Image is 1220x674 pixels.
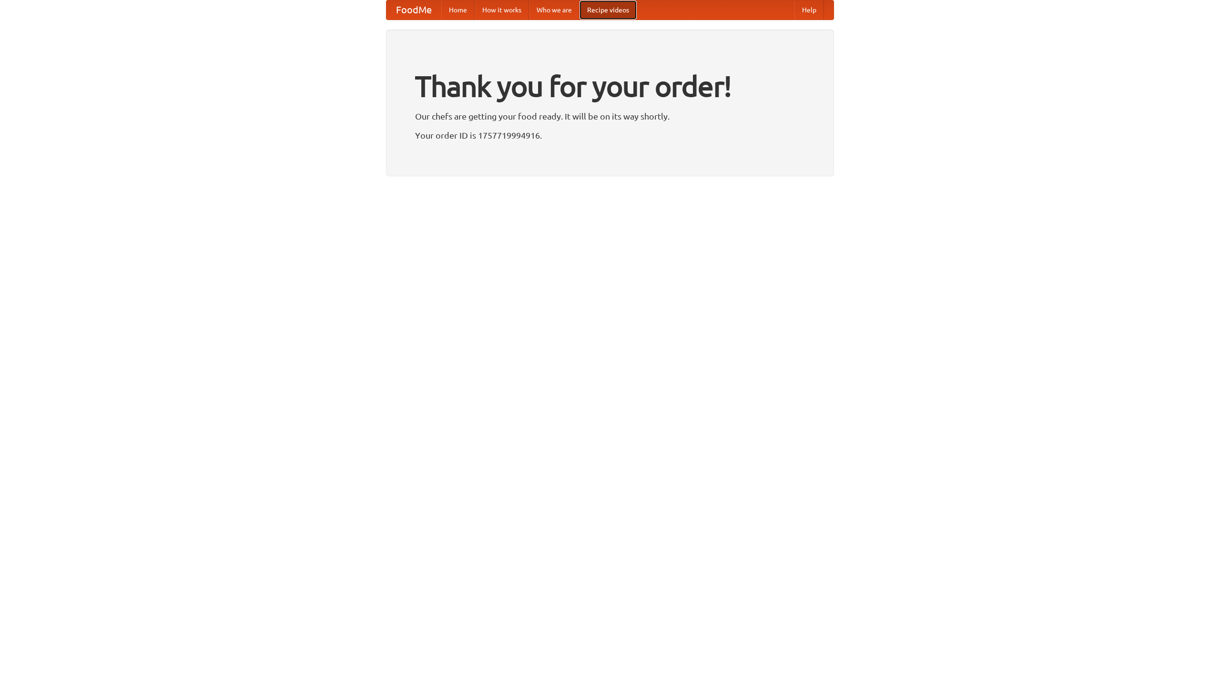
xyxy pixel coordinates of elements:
a: Recipe videos [579,0,637,20]
a: Who we are [529,0,579,20]
a: How it works [475,0,529,20]
p: Your order ID is 1757719994916. [415,128,805,142]
h1: Thank you for your order! [415,63,805,109]
a: FoodMe [386,0,441,20]
a: Help [794,0,824,20]
p: Our chefs are getting your food ready. It will be on its way shortly. [415,109,805,123]
a: Home [441,0,475,20]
